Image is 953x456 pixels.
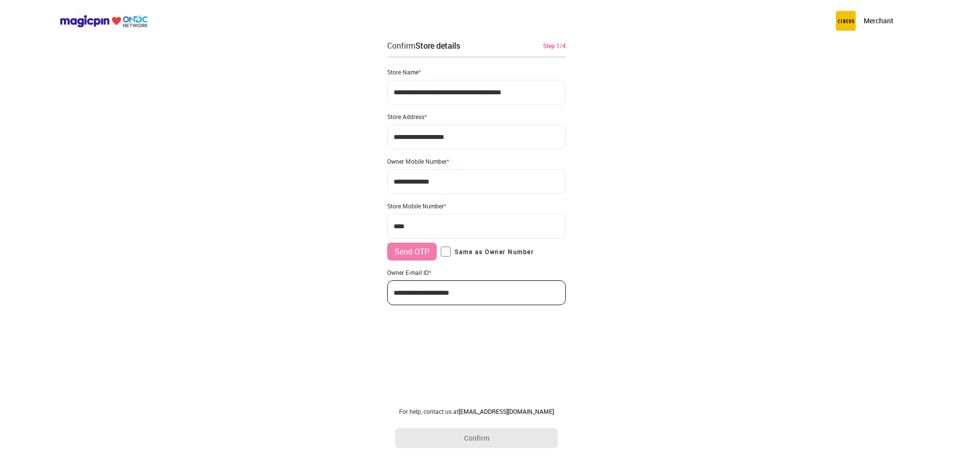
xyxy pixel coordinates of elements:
input: Same as Owner Number [441,247,451,257]
div: Owner Mobile Number [387,157,566,165]
div: Store Mobile Number [387,202,566,210]
div: Store details [415,40,460,51]
img: ondc-logo-new-small.8a59708e.svg [60,14,148,28]
button: Send OTP [387,243,437,261]
a: [EMAIL_ADDRESS][DOMAIN_NAME] [459,407,554,415]
p: Merchant [864,16,893,26]
div: Confirm [387,40,460,52]
img: circus.b677b59b.png [836,11,856,31]
label: Same as Owner Number [441,247,534,257]
div: Owner E-mail ID [387,268,566,276]
div: Step 1/4 [543,41,566,50]
div: For help, contact us at [395,407,558,415]
div: Store Name [387,68,566,76]
div: Store Address [387,113,566,121]
button: Confirm [395,428,558,448]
